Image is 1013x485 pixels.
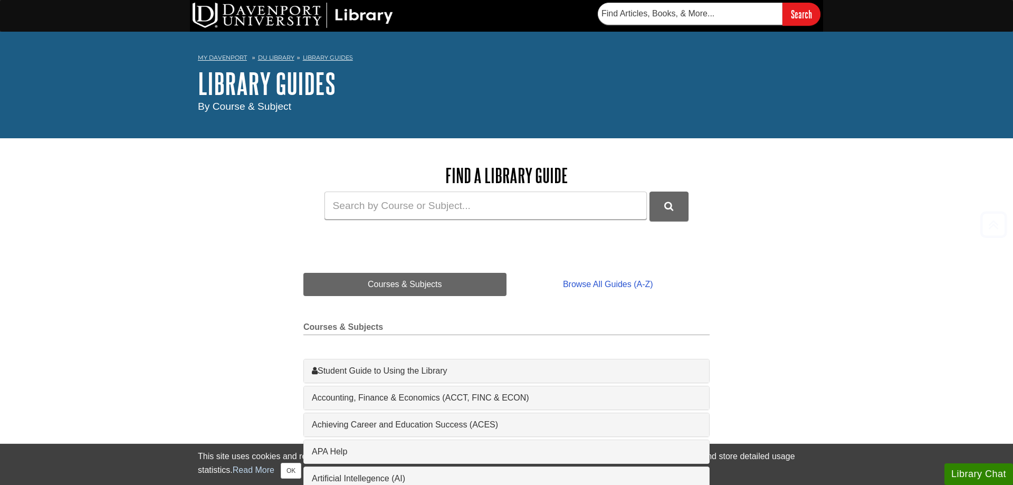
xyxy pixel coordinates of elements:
a: Courses & Subjects [303,273,506,296]
input: Search [782,3,820,25]
button: Close [281,463,301,479]
a: DU Library [258,54,294,61]
a: Back to Top [977,217,1010,232]
nav: breadcrumb [198,51,815,68]
a: Library Guides [303,54,353,61]
a: APA Help [312,445,701,458]
a: Achieving Career and Education Success (ACES) [312,419,701,431]
div: By Course & Subject [198,99,815,115]
a: Student Guide to Using the Library [312,365,701,377]
a: Browse All Guides (A-Z) [506,273,710,296]
a: Read More [233,465,274,474]
div: This site uses cookies and records your IP address for usage statistics. Additionally, we use Goo... [198,450,815,479]
button: Library Chat [944,463,1013,485]
a: Artificial Intellegence (AI) [312,472,701,485]
h1: Library Guides [198,68,815,99]
a: Accounting, Finance & Economics (ACCT, FINC & ECON) [312,392,701,404]
a: My Davenport [198,53,247,62]
img: DU Library [193,3,393,28]
form: Searches DU Library's articles, books, and more [598,3,820,25]
h2: Courses & Subjects [303,322,710,335]
h2: Find a Library Guide [303,165,710,186]
input: Find Articles, Books, & More... [598,3,782,25]
input: Search by Course or Subject... [324,192,647,220]
i: Search Library Guides [664,202,673,211]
